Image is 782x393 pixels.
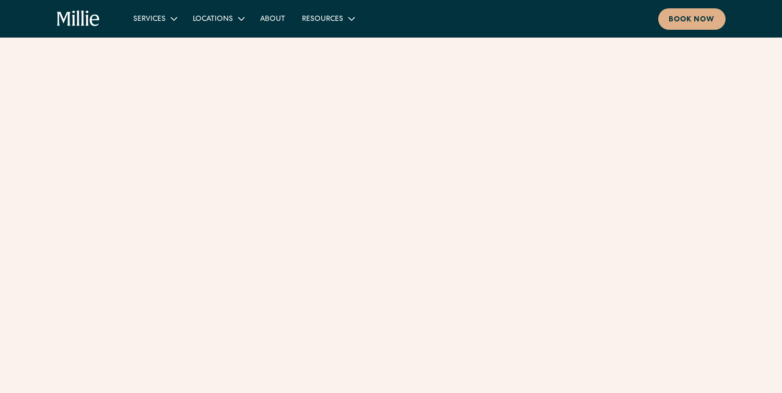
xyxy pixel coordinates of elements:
[193,14,233,25] div: Locations
[133,14,166,25] div: Services
[302,14,343,25] div: Resources
[294,10,362,27] div: Resources
[658,8,726,30] a: Book now
[57,10,100,27] a: home
[669,15,715,26] div: Book now
[252,10,294,27] a: About
[125,10,184,27] div: Services
[184,10,252,27] div: Locations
